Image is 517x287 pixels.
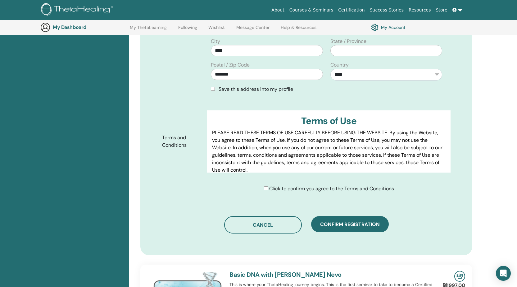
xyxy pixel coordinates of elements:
button: Confirm registration [311,216,389,232]
a: About [269,4,287,16]
span: Save this address into my profile [219,86,293,92]
p: PLEASE READ THESE TERMS OF USE CAREFULLY BEFORE USING THE WEBSITE. By using the Website, you agre... [212,129,446,174]
span: Cancel [253,222,273,228]
img: generic-user-icon.jpg [40,22,50,32]
img: logo.png [41,3,115,17]
label: State / Province [330,38,366,45]
a: My ThetaLearning [130,25,167,35]
label: Country [330,61,349,69]
a: My Account [371,22,406,33]
a: Resources [406,4,433,16]
img: cog.svg [371,22,379,33]
h3: Terms of Use [212,115,446,127]
button: Cancel [224,216,302,234]
a: Certification [336,4,367,16]
a: Basic DNA with [PERSON_NAME] Nevo [229,271,341,279]
a: Courses & Seminars [287,4,336,16]
span: Confirm registration [320,221,380,228]
a: Wishlist [208,25,225,35]
label: City [211,38,220,45]
label: Terms and Conditions [157,132,207,151]
span: Click to confirm you agree to the Terms and Conditions [269,185,394,192]
a: Success Stories [367,4,406,16]
a: Help & Resources [281,25,316,35]
a: Store [433,4,450,16]
div: Open Intercom Messenger [496,266,511,281]
img: In-Person Seminar [454,271,465,282]
label: Postal / Zip Code [211,61,250,69]
a: Following [178,25,197,35]
a: Message Center [236,25,270,35]
h3: My Dashboard [53,24,115,30]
